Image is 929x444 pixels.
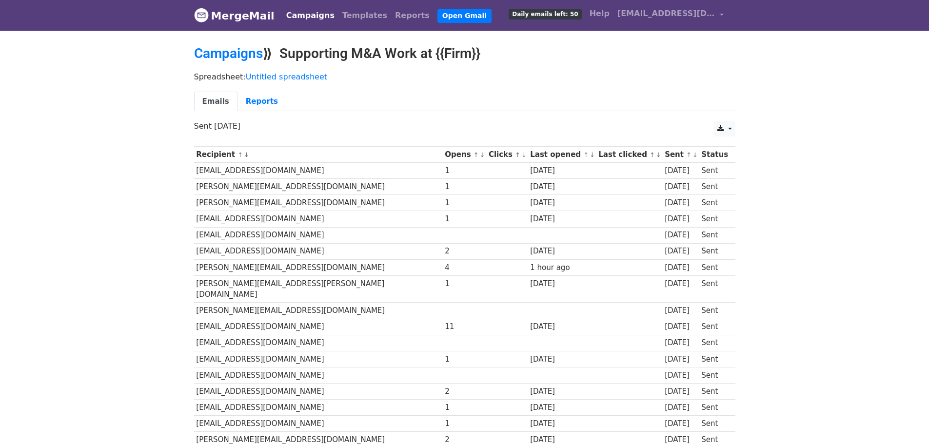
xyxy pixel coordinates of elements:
td: [PERSON_NAME][EMAIL_ADDRESS][DOMAIN_NAME] [194,179,443,195]
a: ↓ [692,151,698,158]
div: [DATE] [665,278,697,290]
a: ↑ [583,151,589,158]
th: Opens [443,147,487,163]
td: Sent [699,367,730,383]
td: Sent [699,163,730,179]
a: [EMAIL_ADDRESS][DOMAIN_NAME] [613,4,728,27]
td: [EMAIL_ADDRESS][DOMAIN_NAME] [194,163,443,179]
div: 2 [445,246,484,257]
a: ↓ [590,151,595,158]
span: [EMAIL_ADDRESS][DOMAIN_NAME] [617,8,715,19]
a: ↓ [244,151,249,158]
a: Open Gmail [437,9,492,23]
td: [EMAIL_ADDRESS][DOMAIN_NAME] [194,351,443,367]
a: Untitled spreadsheet [246,72,327,81]
a: Reports [237,92,286,112]
div: [DATE] [665,230,697,241]
a: Templates [338,6,391,25]
td: [EMAIL_ADDRESS][DOMAIN_NAME] [194,243,443,259]
div: 1 hour ago [530,262,593,273]
td: [PERSON_NAME][EMAIL_ADDRESS][DOMAIN_NAME] [194,259,443,275]
img: MergeMail logo [194,8,209,22]
th: Status [699,147,730,163]
div: [DATE] [665,181,697,193]
div: 4 [445,262,484,273]
td: Sent [699,179,730,195]
div: 1 [445,197,484,209]
div: [DATE] [665,262,697,273]
a: Campaigns [282,6,338,25]
a: ↑ [650,151,655,158]
div: [DATE] [665,165,697,176]
td: [EMAIL_ADDRESS][DOMAIN_NAME] [194,335,443,351]
td: [EMAIL_ADDRESS][DOMAIN_NAME] [194,416,443,432]
div: 1 [445,213,484,225]
td: Sent [699,243,730,259]
td: [EMAIL_ADDRESS][DOMAIN_NAME] [194,319,443,335]
td: [PERSON_NAME][EMAIL_ADDRESS][DOMAIN_NAME] [194,195,443,211]
td: [EMAIL_ADDRESS][DOMAIN_NAME] [194,400,443,416]
div: [DATE] [665,370,697,381]
td: [EMAIL_ADDRESS][DOMAIN_NAME] [194,367,443,383]
a: Help [586,4,613,23]
div: 11 [445,321,484,332]
div: [DATE] [665,305,697,316]
div: [DATE] [530,386,593,397]
h2: ⟫ Supporting M&A Work at {{Firm}} [194,45,735,62]
div: [DATE] [530,418,593,429]
div: [DATE] [530,165,593,176]
td: Sent [699,383,730,399]
th: Recipient [194,147,443,163]
div: [DATE] [530,402,593,413]
a: ↓ [521,151,527,158]
div: [DATE] [665,354,697,365]
td: [EMAIL_ADDRESS][DOMAIN_NAME] [194,383,443,399]
p: Sent [DATE] [194,121,735,131]
div: 1 [445,165,484,176]
a: Daily emails left: 50 [505,4,585,23]
div: [DATE] [530,213,593,225]
td: Sent [699,259,730,275]
td: [EMAIL_ADDRESS][DOMAIN_NAME] [194,211,443,227]
th: Last opened [528,147,596,163]
th: Sent [662,147,699,163]
div: [DATE] [665,321,697,332]
a: ↓ [656,151,661,158]
div: [DATE] [530,181,593,193]
a: Campaigns [194,45,263,61]
td: Sent [699,211,730,227]
span: Daily emails left: 50 [509,9,581,19]
td: Sent [699,275,730,303]
div: [DATE] [530,354,593,365]
div: 1 [445,278,484,290]
td: [EMAIL_ADDRESS][DOMAIN_NAME] [194,227,443,243]
a: Reports [391,6,434,25]
div: 1 [445,402,484,413]
div: 1 [445,181,484,193]
a: ↓ [480,151,485,158]
td: [PERSON_NAME][EMAIL_ADDRESS][PERSON_NAME][DOMAIN_NAME] [194,275,443,303]
a: ↑ [237,151,243,158]
div: [DATE] [665,337,697,348]
div: 2 [445,386,484,397]
td: Sent [699,195,730,211]
div: [DATE] [665,213,697,225]
p: Spreadsheet: [194,72,735,82]
div: [DATE] [530,246,593,257]
div: [DATE] [665,402,697,413]
th: Last clicked [596,147,663,163]
td: Sent [699,400,730,416]
a: ↑ [686,151,692,158]
div: [DATE] [530,278,593,290]
div: [DATE] [665,418,697,429]
th: Clicks [486,147,528,163]
div: [DATE] [665,197,697,209]
div: 1 [445,418,484,429]
td: Sent [699,335,730,351]
a: ↑ [515,151,520,158]
td: Sent [699,303,730,319]
td: Sent [699,227,730,243]
a: ↑ [474,151,479,158]
td: [PERSON_NAME][EMAIL_ADDRESS][DOMAIN_NAME] [194,303,443,319]
div: 1 [445,354,484,365]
